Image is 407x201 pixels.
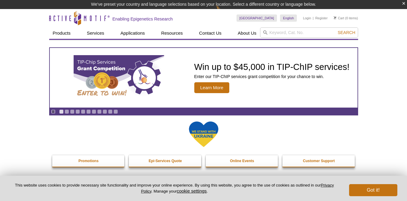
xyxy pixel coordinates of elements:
[237,14,277,22] a: [GEOGRAPHIC_DATA]
[103,109,107,114] a: Go to slide 9
[108,109,113,114] a: Go to slide 10
[334,14,358,22] li: (0 items)
[52,155,125,167] a: Promotions
[177,188,207,193] button: cookie settings
[51,109,56,114] a: Toggle autoplay
[315,16,328,20] a: Register
[303,16,311,20] a: Login
[113,16,173,22] h2: Enabling Epigenetics Research
[194,82,230,93] span: Learn More
[97,109,102,114] a: Go to slide 8
[230,159,254,163] strong: Online Events
[260,27,358,38] input: Keyword, Cat. No.
[189,121,219,148] img: We Stand With Ukraine
[86,109,91,114] a: Go to slide 6
[349,184,397,196] button: Got it!
[336,30,357,35] button: Search
[74,55,164,100] img: TIP-ChIP Services Grant Competition
[83,27,108,39] a: Services
[50,48,358,108] a: TIP-ChIP Services Grant Competition Win up to $45,000 in TIP-ChIP services! Enter our TIP-ChIP se...
[334,16,344,20] a: Cart
[50,48,358,108] article: TIP-ChIP Services Grant Competition
[157,27,186,39] a: Resources
[313,14,314,22] li: |
[149,159,182,163] strong: Epi-Services Quote
[194,62,350,71] h2: Win up to $45,000 in TIP-ChIP services!
[196,27,225,39] a: Contact Us
[117,27,148,39] a: Applications
[49,27,74,39] a: Products
[334,16,336,19] img: Your Cart
[216,5,232,19] img: Change Here
[141,183,334,193] a: Privacy Policy
[81,109,85,114] a: Go to slide 5
[78,159,99,163] strong: Promotions
[280,14,297,22] a: English
[70,109,75,114] a: Go to slide 3
[75,109,80,114] a: Go to slide 4
[234,27,260,39] a: About Us
[92,109,96,114] a: Go to slide 7
[65,109,69,114] a: Go to slide 2
[59,109,64,114] a: Go to slide 1
[303,159,335,163] strong: Customer Support
[10,183,339,194] p: This website uses cookies to provide necessary site functionality and improve your online experie...
[206,155,279,167] a: Online Events
[282,155,355,167] a: Customer Support
[129,155,202,167] a: Epi-Services Quote
[338,30,355,35] span: Search
[194,74,350,79] p: Enter our TIP-ChIP services grant competition for your chance to win.
[113,109,118,114] a: Go to slide 11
